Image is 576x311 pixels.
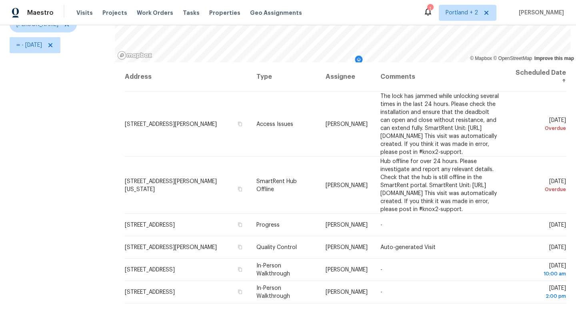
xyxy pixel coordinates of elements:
[125,289,175,295] span: [STREET_ADDRESS]
[183,10,200,16] span: Tasks
[137,9,173,17] span: Work Orders
[125,245,217,250] span: [STREET_ADDRESS][PERSON_NAME]
[102,9,127,17] span: Projects
[513,185,566,193] div: Overdue
[250,62,319,92] th: Type
[549,245,566,250] span: [DATE]
[256,222,280,228] span: Progress
[326,245,368,250] span: [PERSON_NAME]
[380,267,382,273] span: -
[326,182,368,188] span: [PERSON_NAME]
[250,9,302,17] span: Geo Assignments
[319,62,374,92] th: Assignee
[493,56,532,61] a: OpenStreetMap
[256,285,290,299] span: In-Person Walkthrough
[117,51,152,60] a: Mapbox homepage
[513,178,566,193] span: [DATE]
[513,117,566,132] span: [DATE]
[326,222,368,228] span: [PERSON_NAME]
[125,121,217,127] span: [STREET_ADDRESS][PERSON_NAME]
[380,93,499,155] span: The lock has jammed while unlocking several times in the last 24 hours. Please check the installa...
[256,245,297,250] span: Quality Control
[125,222,175,228] span: [STREET_ADDRESS]
[326,121,368,127] span: [PERSON_NAME]
[16,41,42,49] span: ∞ - [DATE]
[355,56,363,68] div: Map marker
[256,121,293,127] span: Access Issues
[516,9,564,17] span: [PERSON_NAME]
[256,178,297,192] span: SmartRent Hub Offline
[513,270,566,278] div: 10:00 am
[236,221,244,228] button: Copy Address
[236,288,244,295] button: Copy Address
[27,9,54,17] span: Maestro
[427,5,433,13] div: 1
[124,62,250,92] th: Address
[380,158,497,212] span: Hub offline for over 24 hours. Please investigate and report any relevant details. Check that the...
[326,289,368,295] span: [PERSON_NAME]
[513,124,566,132] div: Overdue
[256,263,290,277] span: In-Person Walkthrough
[470,56,492,61] a: Mapbox
[446,9,478,17] span: Portland + 2
[209,9,240,17] span: Properties
[236,185,244,192] button: Copy Address
[380,289,382,295] span: -
[326,267,368,273] span: [PERSON_NAME]
[125,267,175,273] span: [STREET_ADDRESS]
[76,9,93,17] span: Visits
[236,266,244,273] button: Copy Address
[513,263,566,278] span: [DATE]
[236,120,244,127] button: Copy Address
[380,245,436,250] span: Auto-generated Visit
[380,222,382,228] span: -
[374,62,506,92] th: Comments
[549,222,566,228] span: [DATE]
[506,62,566,92] th: Scheduled Date ↑
[125,178,217,192] span: [STREET_ADDRESS][PERSON_NAME][US_STATE]
[534,56,574,61] a: Improve this map
[513,285,566,300] span: [DATE]
[513,292,566,300] div: 2:00 pm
